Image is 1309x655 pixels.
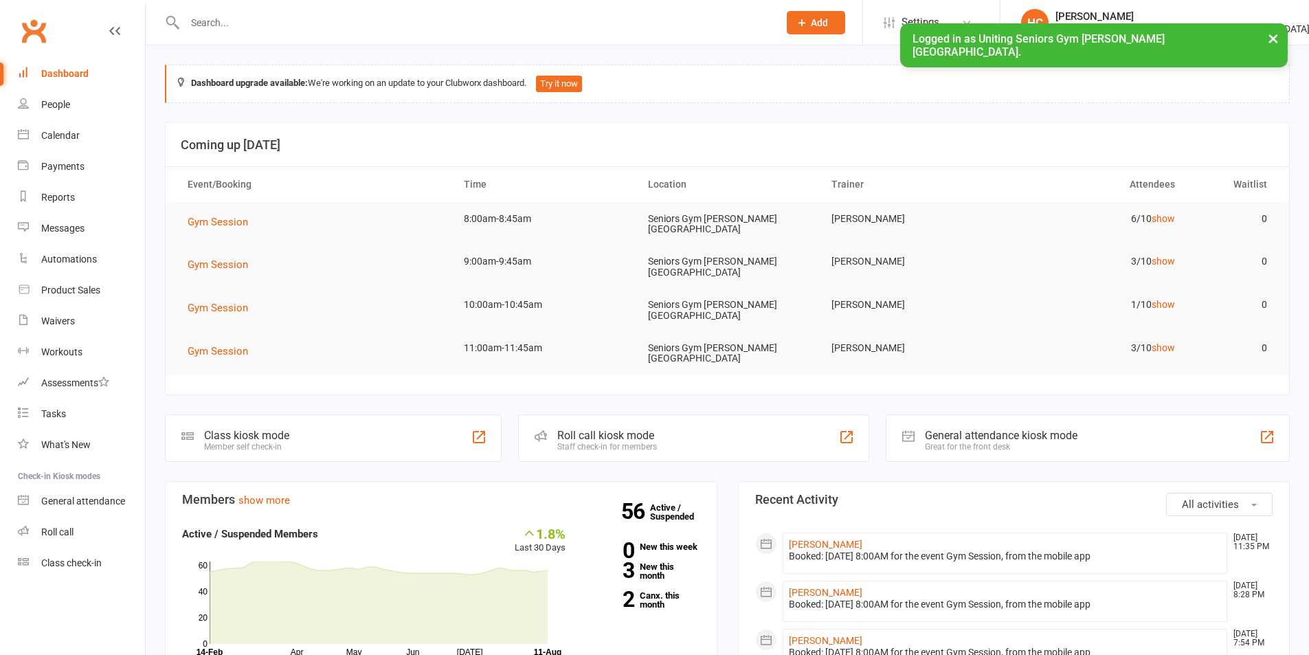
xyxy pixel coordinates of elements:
[586,562,700,580] a: 3New this month
[188,343,258,359] button: Gym Session
[1187,332,1279,364] td: 0
[636,332,820,375] td: Seniors Gym [PERSON_NAME][GEOGRAPHIC_DATA]
[1182,498,1239,511] span: All activities
[636,167,820,202] th: Location
[41,526,74,537] div: Roll call
[181,13,769,32] input: Search...
[1187,289,1279,321] td: 0
[557,429,657,442] div: Roll call kiosk mode
[636,289,820,332] td: Seniors Gym [PERSON_NAME][GEOGRAPHIC_DATA]
[188,216,248,228] span: Gym Session
[1227,533,1272,551] time: [DATE] 11:35 PM
[18,244,145,275] a: Automations
[18,58,145,89] a: Dashboard
[41,557,102,568] div: Class check-in
[188,258,248,271] span: Gym Session
[181,138,1274,152] h3: Coming up [DATE]
[586,560,634,581] strong: 3
[41,285,100,296] div: Product Sales
[1003,289,1187,321] td: 1/10
[41,496,125,507] div: General attendance
[586,540,634,561] strong: 0
[1187,203,1279,235] td: 0
[41,439,91,450] div: What's New
[636,203,820,246] td: Seniors Gym [PERSON_NAME][GEOGRAPHIC_DATA]
[188,256,258,273] button: Gym Session
[1003,203,1187,235] td: 6/10
[41,254,97,265] div: Automations
[1152,256,1175,267] a: show
[1187,245,1279,278] td: 0
[41,223,85,234] div: Messages
[819,245,1003,278] td: [PERSON_NAME]
[18,486,145,517] a: General attendance kiosk mode
[1166,493,1273,516] button: All activities
[811,17,828,28] span: Add
[18,120,145,151] a: Calendar
[451,203,636,235] td: 8:00am-8:45am
[18,275,145,306] a: Product Sales
[586,589,634,610] strong: 2
[451,167,636,202] th: Time
[586,591,700,609] a: 2Canx. this month
[18,182,145,213] a: Reports
[175,167,451,202] th: Event/Booking
[18,548,145,579] a: Class kiosk mode
[188,214,258,230] button: Gym Session
[41,315,75,326] div: Waivers
[1021,9,1049,36] div: HC
[1261,23,1286,53] button: ×
[789,587,862,598] a: [PERSON_NAME]
[789,635,862,646] a: [PERSON_NAME]
[204,442,289,452] div: Member self check-in
[1152,299,1175,310] a: show
[182,493,700,507] h3: Members
[41,408,66,419] div: Tasks
[789,599,1222,610] div: Booked: [DATE] 8:00AM for the event Gym Session, from the mobile app
[1227,630,1272,647] time: [DATE] 7:54 PM
[1152,213,1175,224] a: show
[557,442,657,452] div: Staff check-in for members
[1152,342,1175,353] a: show
[819,332,1003,364] td: [PERSON_NAME]
[18,337,145,368] a: Workouts
[18,306,145,337] a: Waivers
[819,167,1003,202] th: Trainer
[188,300,258,316] button: Gym Session
[451,245,636,278] td: 9:00am-9:45am
[41,68,89,79] div: Dashboard
[515,526,566,555] div: Last 30 Days
[41,346,82,357] div: Workouts
[636,245,820,289] td: Seniors Gym [PERSON_NAME][GEOGRAPHIC_DATA]
[1187,167,1279,202] th: Waitlist
[1003,167,1187,202] th: Attendees
[819,203,1003,235] td: [PERSON_NAME]
[18,89,145,120] a: People
[755,493,1273,507] h3: Recent Activity
[41,99,70,110] div: People
[451,289,636,321] td: 10:00am-10:45am
[621,501,650,522] strong: 56
[18,399,145,430] a: Tasks
[1003,245,1187,278] td: 3/10
[789,551,1222,562] div: Booked: [DATE] 8:00AM for the event Gym Session, from the mobile app
[789,539,862,550] a: [PERSON_NAME]
[586,542,700,551] a: 0New this week
[182,528,318,540] strong: Active / Suspended Members
[18,430,145,460] a: What's New
[188,302,248,314] span: Gym Session
[16,14,51,48] a: Clubworx
[902,7,939,38] span: Settings
[188,345,248,357] span: Gym Session
[925,429,1077,442] div: General attendance kiosk mode
[650,493,711,531] a: 56Active / Suspended
[191,78,308,88] strong: Dashboard upgrade available:
[41,377,109,388] div: Assessments
[18,151,145,182] a: Payments
[238,494,290,507] a: show more
[451,332,636,364] td: 11:00am-11:45am
[913,32,1165,58] span: Logged in as Uniting Seniors Gym [PERSON_NAME][GEOGRAPHIC_DATA].
[18,213,145,244] a: Messages
[1003,332,1187,364] td: 3/10
[204,429,289,442] div: Class kiosk mode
